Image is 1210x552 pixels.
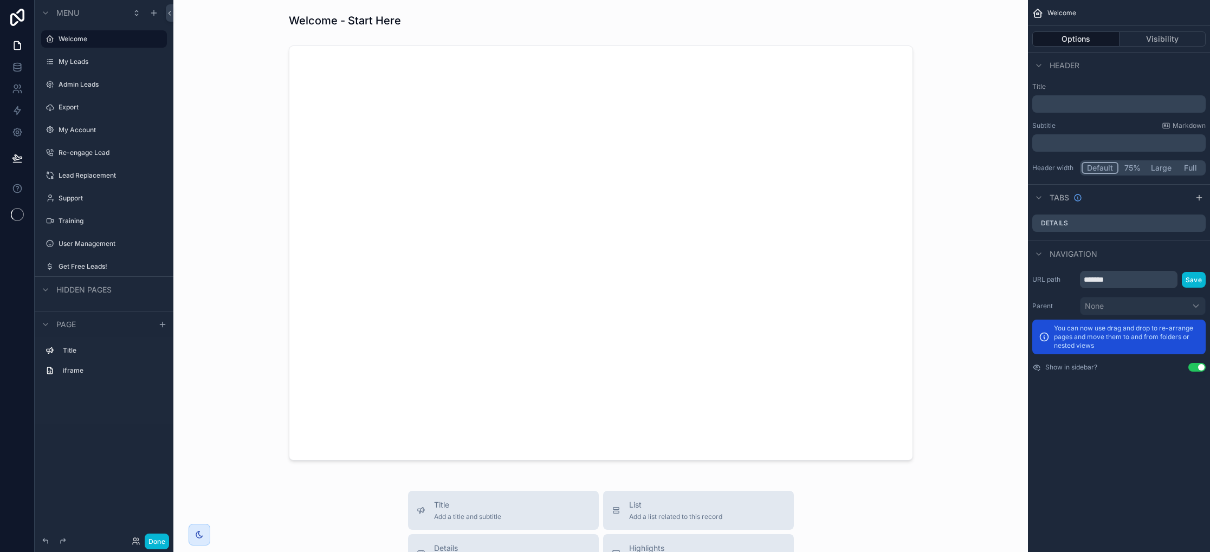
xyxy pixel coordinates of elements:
label: Header width [1032,164,1076,172]
button: 75% [1118,162,1146,174]
button: TitleAdd a title and subtitle [408,491,599,530]
span: Header [1050,60,1079,71]
label: Subtitle [1032,121,1056,130]
label: URL path [1032,275,1076,284]
span: Page [56,319,76,330]
span: Markdown [1173,121,1206,130]
label: Title [1032,82,1206,91]
button: Large [1146,162,1176,174]
button: Save [1182,272,1206,288]
label: Parent [1032,302,1076,310]
span: Add a list related to this record [629,512,722,521]
label: Show in sidebar? [1045,363,1097,372]
label: Training [59,217,165,225]
div: scrollable content [1032,134,1206,152]
button: Visibility [1120,31,1206,47]
label: Admin Leads [59,80,165,89]
label: Welcome [59,35,160,43]
button: Default [1082,162,1118,174]
label: Lead Replacement [59,171,165,180]
span: List [629,499,722,510]
button: Full [1176,162,1204,174]
label: Title [63,346,163,355]
span: Add a title and subtitle [434,512,501,521]
button: Done [145,534,169,549]
span: Navigation [1050,249,1097,259]
div: scrollable content [1032,95,1206,113]
a: Markdown [1162,121,1206,130]
span: Title [434,499,501,510]
label: Support [59,194,165,203]
button: None [1080,297,1206,315]
label: Export [59,103,165,112]
label: Get Free Leads! [59,262,165,271]
div: scrollable content [35,337,173,390]
label: User Management [59,239,165,248]
button: ListAdd a list related to this record [603,491,794,530]
span: Welcome [1047,9,1076,17]
label: My Account [59,126,165,134]
button: Options [1032,31,1120,47]
p: You can now use drag and drop to re-arrange pages and move them to and from folders or nested views [1054,324,1199,350]
span: Tabs [1050,192,1069,203]
label: My Leads [59,57,165,66]
label: Re-engage Lead [59,148,165,157]
label: iframe [63,366,163,375]
span: None [1085,301,1104,311]
span: Menu [56,8,79,18]
label: Details [1041,219,1068,228]
span: Hidden pages [56,284,112,295]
